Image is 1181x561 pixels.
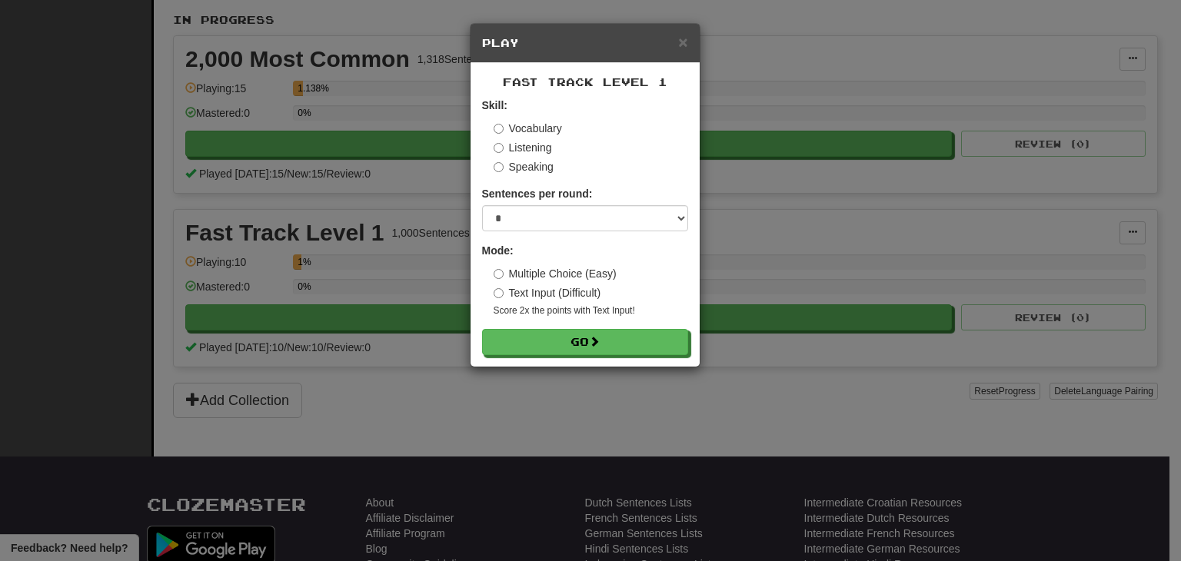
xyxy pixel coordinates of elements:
span: × [678,33,687,51]
button: Close [678,34,687,50]
input: Vocabulary [494,124,504,134]
label: Text Input (Difficult) [494,285,601,300]
h5: Play [482,35,688,51]
label: Multiple Choice (Easy) [494,266,617,281]
label: Listening [494,140,552,155]
button: Go [482,329,688,355]
input: Multiple Choice (Easy) [494,269,504,279]
strong: Skill: [482,99,507,111]
label: Vocabulary [494,121,562,136]
input: Speaking [494,162,504,172]
input: Listening [494,143,504,153]
small: Score 2x the points with Text Input ! [494,304,688,317]
label: Sentences per round: [482,186,593,201]
input: Text Input (Difficult) [494,288,504,298]
label: Speaking [494,159,554,174]
strong: Mode: [482,244,514,257]
span: Fast Track Level 1 [503,75,667,88]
